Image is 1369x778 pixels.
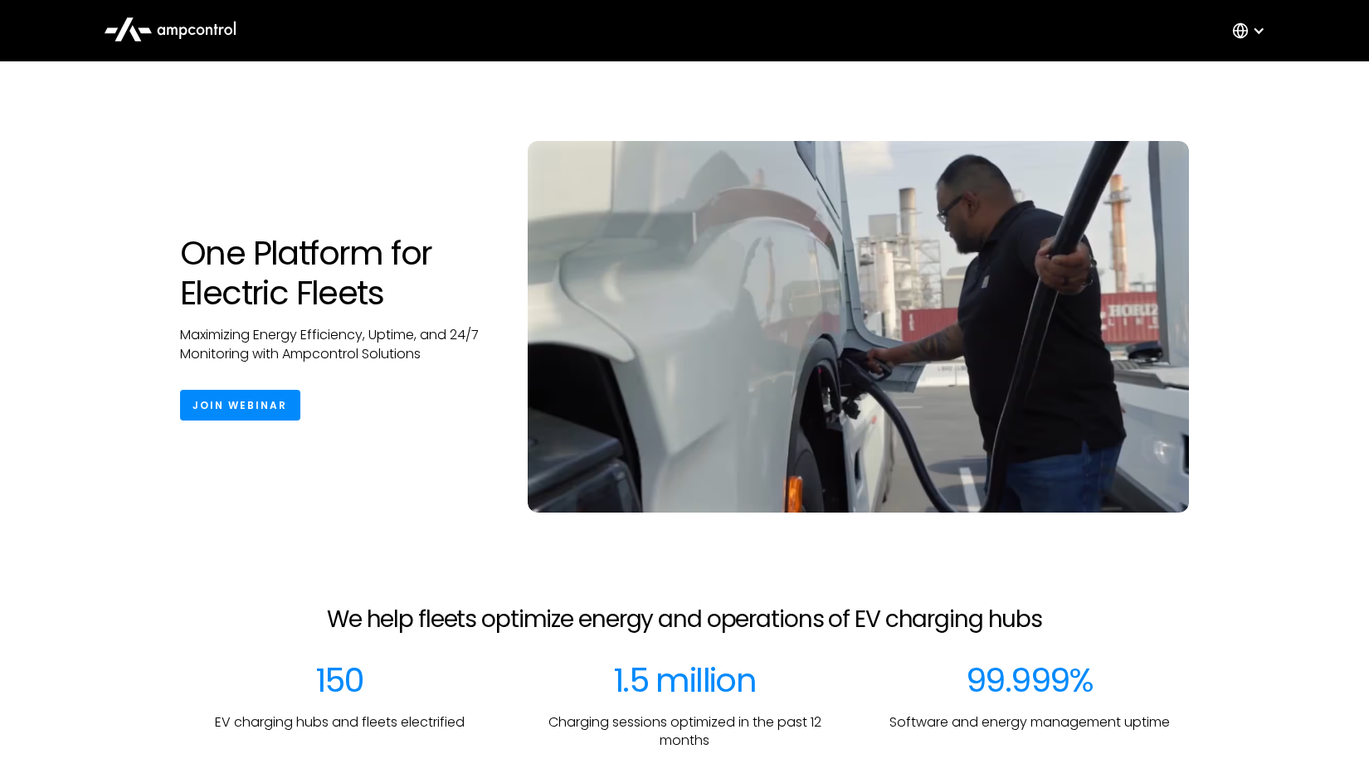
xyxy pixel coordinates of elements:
[215,713,465,732] p: EV charging hubs and fleets electrified
[613,660,756,700] div: 1.5 million
[525,713,844,751] p: Charging sessions optimized in the past 12 months
[180,390,300,421] a: Join Webinar
[966,660,1094,700] div: 99.999%
[180,233,494,313] h1: One Platform for Electric Fleets
[180,326,494,363] p: Maximizing Energy Efficiency, Uptime, and 24/7 Monitoring with Ampcontrol Solutions
[315,660,363,700] div: 150
[889,713,1170,732] p: Software and energy management uptime
[327,605,1042,634] h2: We help fleets optimize energy and operations of EV charging hubs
